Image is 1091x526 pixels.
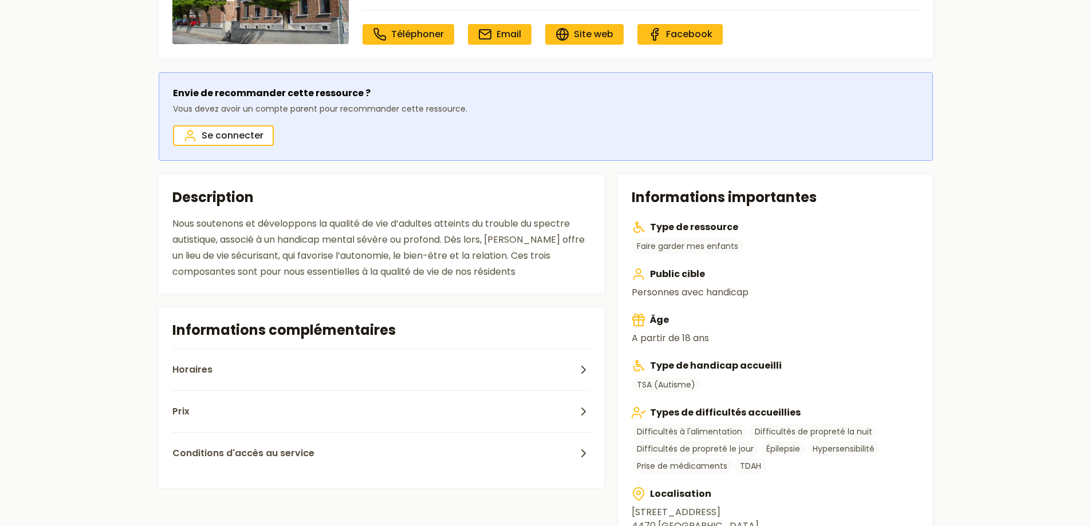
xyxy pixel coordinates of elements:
[632,313,919,327] h3: Âge
[172,216,591,280] div: Nous soutenons et développons la qualité de vie d’adultes atteints du trouble du spectre autistiq...
[172,349,591,390] button: Horaires
[632,424,747,439] a: Difficultés à l'alimentation
[574,27,613,41] span: Site web
[172,446,314,460] span: Conditions d'accès au service
[632,267,919,281] h3: Public cible
[808,441,880,456] a: Hypersensibilité
[172,188,591,207] h2: Description
[632,188,919,207] h2: Informations importantes
[666,27,712,41] span: Facebook
[632,359,919,373] h3: Type de handicap accueilli
[172,405,190,418] span: Prix
[632,239,743,254] a: Faire garder mes enfants
[391,27,444,41] span: Téléphoner
[172,321,591,339] h2: Informations complémentaires
[632,286,919,299] p: Personnes avec handicap
[632,487,919,501] h3: Localisation
[632,406,919,420] h3: Types de difficultés accueillies
[632,331,919,345] p: A partir de 18 ans
[497,27,521,41] span: Email
[172,432,591,474] button: Conditions d'accès au service
[468,24,531,45] a: Email
[173,86,467,100] p: Envie de recommander cette ressource ?
[545,24,624,45] a: Site web
[761,441,805,456] a: Épilepsie
[632,377,700,392] a: TSA (Autisme)
[750,424,877,439] a: Difficultés de propreté la nuit
[363,24,454,45] a: Téléphoner
[173,102,467,116] p: Vous devez avoir un compte parent pour recommander cette ressource.
[637,24,723,45] a: Facebook
[172,390,591,432] button: Prix
[632,220,919,234] h3: Type de ressource
[202,129,263,143] span: Se connecter
[632,458,732,473] a: Prise de médicaments
[632,441,759,456] a: Difficultés de propreté le jour
[735,458,766,473] a: TDAH
[173,125,274,146] a: Se connecter
[172,363,212,377] span: Horaires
